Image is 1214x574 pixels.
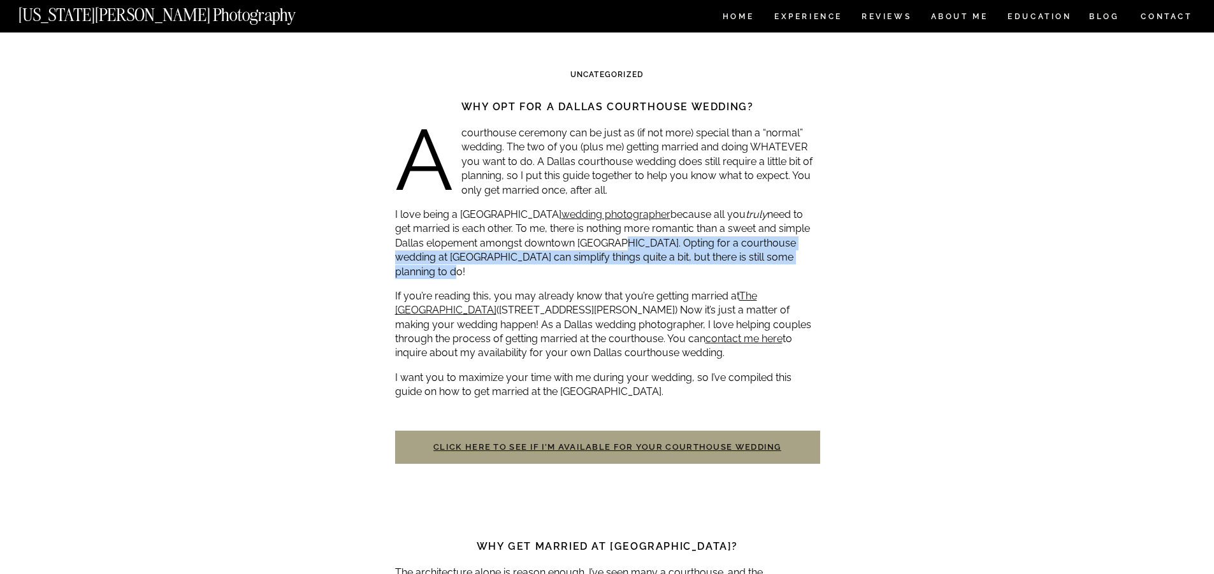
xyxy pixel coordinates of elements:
[18,6,338,17] a: [US_STATE][PERSON_NAME] Photography
[433,442,781,452] a: Click here to see if I’m available for your courthouse wedding
[705,333,783,345] a: contact me here
[1140,10,1193,24] a: CONTACT
[561,208,670,220] a: wedding photographer
[395,371,820,399] p: I want you to maximize your time with me during your wedding, so I’ve compiled this guide on how ...
[395,208,820,279] p: I love being a [GEOGRAPHIC_DATA] because all you need to get married is each other. To me, there ...
[746,208,767,220] em: truly
[1006,13,1073,24] a: EDUCATION
[461,101,754,113] strong: Why opt for a Dallas courthouse wedding?
[395,126,820,197] p: A courthouse ceremony can be just as (if not more) special than a “normal” wedding. The two of yo...
[774,13,841,24] a: Experience
[930,13,988,24] a: ABOUT ME
[477,540,738,552] strong: Why get married at [GEOGRAPHIC_DATA]?
[395,289,820,361] p: If you’re reading this, you may already know that you’re getting married at ([STREET_ADDRESS][PER...
[720,13,756,24] a: HOME
[1089,13,1120,24] a: BLOG
[862,13,909,24] a: REVIEWS
[570,70,644,79] a: Uncategorized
